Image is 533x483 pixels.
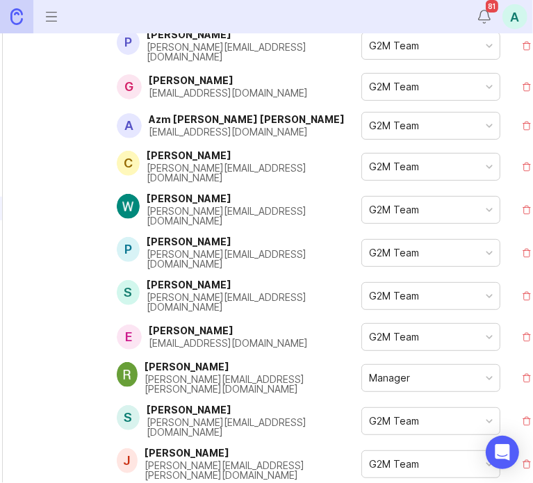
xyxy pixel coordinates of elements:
[369,159,419,174] div: G2M Team
[145,362,361,372] div: [PERSON_NAME]
[502,4,527,29] button: A
[147,237,361,247] div: [PERSON_NAME]
[147,151,361,161] div: [PERSON_NAME]
[369,329,419,345] div: G2M Team
[149,326,308,336] div: [PERSON_NAME]
[117,74,142,99] div: G
[149,115,345,124] div: Azm [PERSON_NAME] [PERSON_NAME]
[369,118,419,133] div: G2M Team
[149,338,308,348] div: [EMAIL_ADDRESS][DOMAIN_NAME]
[369,370,410,386] div: Manager
[147,405,361,415] div: [PERSON_NAME]
[369,79,419,95] div: G2M Team
[117,448,138,473] div: J
[147,194,361,204] div: [PERSON_NAME]
[147,418,361,437] div: [PERSON_NAME][EMAIL_ADDRESS][DOMAIN_NAME]
[147,249,361,269] div: [PERSON_NAME][EMAIL_ADDRESS][DOMAIN_NAME]
[117,280,140,305] div: S
[147,163,361,183] div: [PERSON_NAME][EMAIL_ADDRESS][DOMAIN_NAME]
[147,280,361,290] div: [PERSON_NAME]
[369,245,419,261] div: G2M Team
[145,448,361,458] div: [PERSON_NAME]
[115,194,140,219] img: Wendy Pham
[117,325,142,350] div: E
[149,88,308,98] div: [EMAIL_ADDRESS][DOMAIN_NAME]
[145,461,361,480] div: [PERSON_NAME][EMAIL_ADDRESS][PERSON_NAME][DOMAIN_NAME]
[472,4,497,29] button: Notifications
[117,30,140,55] div: P
[115,362,140,387] img: Ryan Duguid
[149,76,308,85] div: [PERSON_NAME]
[145,375,361,394] div: [PERSON_NAME][EMAIL_ADDRESS][PERSON_NAME][DOMAIN_NAME]
[369,288,419,304] div: G2M Team
[486,436,519,469] div: Open Intercom Messenger
[117,405,140,430] div: S
[147,30,361,40] div: [PERSON_NAME]
[10,8,23,24] img: Canny Home
[147,42,361,62] div: [PERSON_NAME][EMAIL_ADDRESS][DOMAIN_NAME]
[39,4,64,29] button: Menu
[117,151,140,176] div: C
[369,457,419,472] div: G2M Team
[369,414,419,429] div: G2M Team
[147,293,361,312] div: [PERSON_NAME][EMAIL_ADDRESS][DOMAIN_NAME]
[117,237,140,262] div: P
[369,38,419,54] div: G2M Team
[117,113,142,138] div: A
[369,202,419,218] div: G2M Team
[147,206,361,226] div: [PERSON_NAME][EMAIL_ADDRESS][DOMAIN_NAME]
[149,127,345,137] div: [EMAIL_ADDRESS][DOMAIN_NAME]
